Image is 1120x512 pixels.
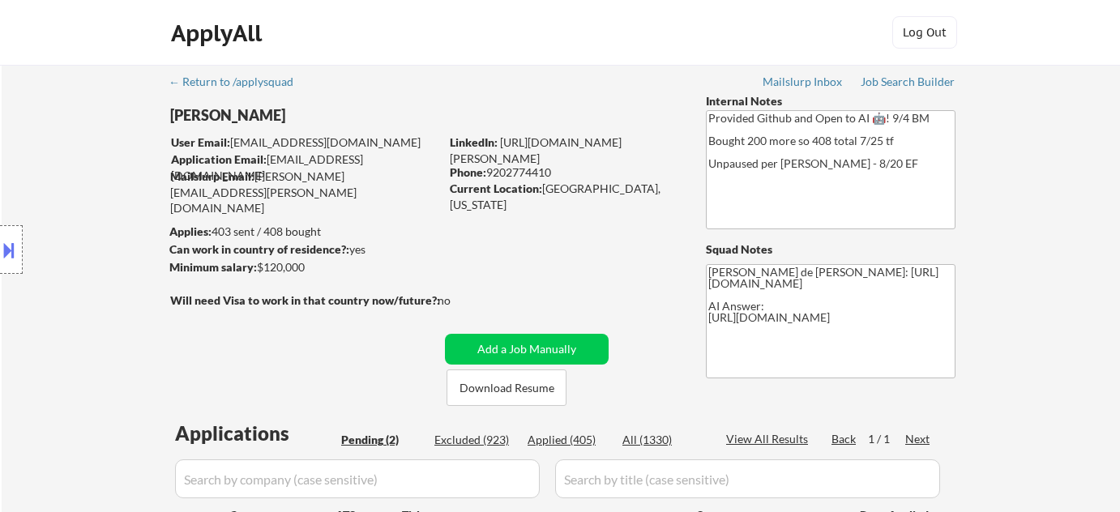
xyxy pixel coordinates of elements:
[170,293,440,307] strong: Will need Visa to work in that country now/future?:
[450,135,498,149] strong: LinkedIn:
[528,432,609,448] div: Applied (405)
[434,432,515,448] div: Excluded (923)
[726,431,813,447] div: View All Results
[170,169,439,216] div: [PERSON_NAME][EMAIL_ADDRESS][PERSON_NAME][DOMAIN_NAME]
[169,259,439,275] div: $120,000
[450,165,486,179] strong: Phone:
[450,135,622,165] a: [URL][DOMAIN_NAME][PERSON_NAME]
[171,134,439,151] div: [EMAIL_ADDRESS][DOMAIN_NAME]
[170,105,503,126] div: [PERSON_NAME]
[622,432,703,448] div: All (1330)
[892,16,957,49] button: Log Out
[706,241,955,258] div: Squad Notes
[341,432,422,448] div: Pending (2)
[169,224,439,240] div: 403 sent / 408 bought
[861,76,955,87] div: Job Search Builder
[450,181,542,195] strong: Current Location:
[447,369,566,406] button: Download Resume
[169,241,434,258] div: yes
[450,181,679,212] div: [GEOGRAPHIC_DATA], [US_STATE]
[171,151,439,183] div: [EMAIL_ADDRESS][DOMAIN_NAME]
[175,459,540,498] input: Search by company (case sensitive)
[438,292,484,309] div: no
[905,431,931,447] div: Next
[175,424,336,443] div: Applications
[706,93,955,109] div: Internal Notes
[763,76,844,87] div: Mailslurp Inbox
[763,75,844,92] a: Mailslurp Inbox
[868,431,905,447] div: 1 / 1
[171,19,267,47] div: ApplyAll
[445,334,609,365] button: Add a Job Manually
[169,75,309,92] a: ← Return to /applysquad
[861,75,955,92] a: Job Search Builder
[555,459,940,498] input: Search by title (case sensitive)
[450,164,679,181] div: 9202774410
[831,431,857,447] div: Back
[169,76,309,87] div: ← Return to /applysquad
